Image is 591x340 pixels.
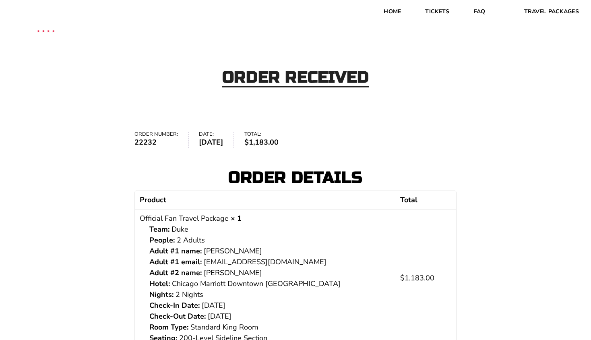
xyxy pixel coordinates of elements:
a: Official Fan Travel Package [140,213,229,224]
p: Duke [149,224,391,235]
strong: Adult #2 name: [149,267,202,278]
li: Total: [244,132,289,148]
strong: Adult #1 email: [149,257,202,267]
p: Chicago Marriott Downtown [GEOGRAPHIC_DATA] [149,278,391,289]
th: Product [135,191,395,209]
strong: Nights: [149,289,174,300]
p: 2 Adults [149,235,391,246]
a: [EMAIL_ADDRESS][DOMAIN_NAME] [204,257,326,267]
strong: Check-In Date: [149,300,200,311]
th: Total [395,191,456,209]
strong: 22232 [134,137,178,148]
strong: Hotel: [149,278,170,289]
p: [PERSON_NAME] [149,246,391,257]
p: [PERSON_NAME] [149,267,391,278]
span: $ [400,273,405,283]
h2: Order received [222,69,369,87]
li: Date: [199,132,234,148]
bdi: 1,183.00 [244,137,279,147]
h2: Order details [134,170,457,186]
strong: Adult #1 name: [149,246,202,257]
p: 2 Nights [149,289,391,300]
bdi: 1,183.00 [400,273,434,283]
li: Order number: [134,132,189,148]
p: [DATE] [149,300,391,311]
strong: People: [149,235,175,246]
strong: Team: [149,224,169,235]
strong: × 1 [231,214,242,223]
p: [DATE] [149,311,391,322]
span: $ [244,137,249,147]
strong: [DATE] [199,137,223,148]
strong: Check-Out Date: [149,311,206,322]
strong: Room Type: [149,322,188,333]
img: CBS Sports Thanksgiving Classic [24,8,68,52]
p: Standard King Room [149,322,391,333]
